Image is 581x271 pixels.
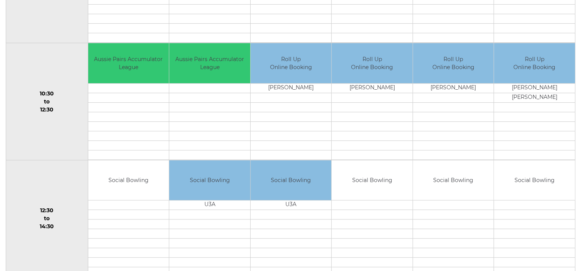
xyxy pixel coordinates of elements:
td: Aussie Pairs Accumulator League [88,43,169,83]
td: [PERSON_NAME] [413,83,494,93]
td: Social Bowling [332,160,413,200]
td: Social Bowling [88,160,169,200]
td: Roll Up Online Booking [494,43,575,83]
td: Roll Up Online Booking [332,43,413,83]
td: U3A [251,200,332,210]
td: [PERSON_NAME] [251,83,332,93]
td: Social Bowling [413,160,494,200]
td: Social Bowling [169,160,250,200]
td: 10:30 to 12:30 [6,43,88,160]
td: Social Bowling [494,160,575,200]
td: Social Bowling [251,160,332,200]
td: Roll Up Online Booking [251,43,332,83]
td: [PERSON_NAME] [494,93,575,102]
td: Roll Up Online Booking [413,43,494,83]
td: [PERSON_NAME] [494,83,575,93]
td: [PERSON_NAME] [332,83,413,93]
td: Aussie Pairs Accumulator League [169,43,250,83]
td: U3A [169,200,250,210]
